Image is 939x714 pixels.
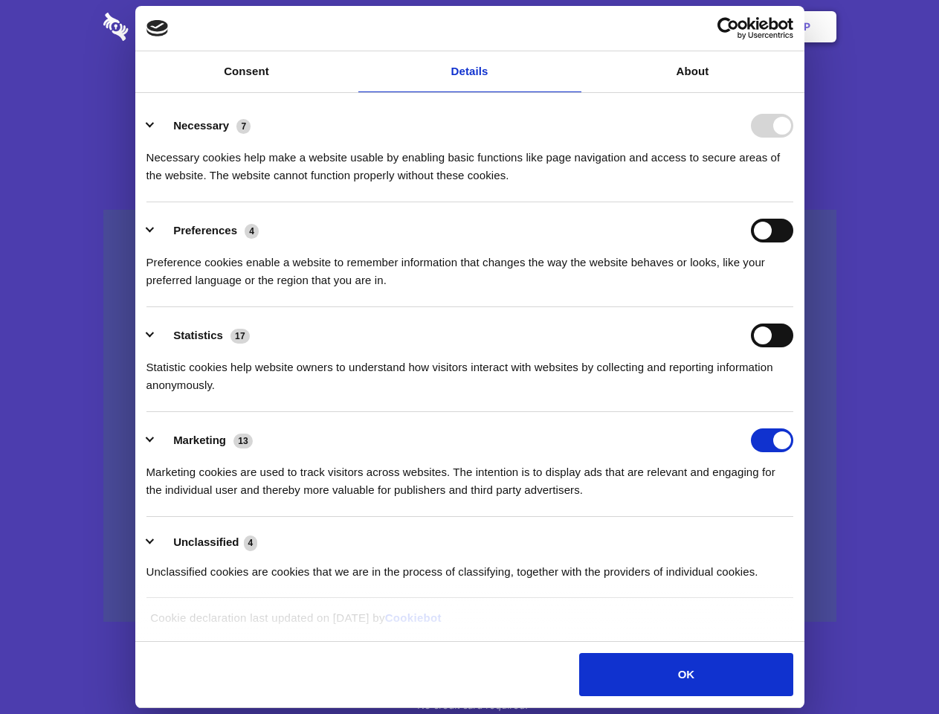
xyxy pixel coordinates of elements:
a: Consent [135,51,358,92]
div: Marketing cookies are used to track visitors across websites. The intention is to display ads tha... [146,452,793,499]
iframe: Drift Widget Chat Controller [865,640,921,696]
label: Preferences [173,224,237,237]
a: About [581,51,804,92]
img: logo [146,20,169,36]
button: OK [579,653,793,696]
div: Preference cookies enable a website to remember information that changes the way the website beha... [146,242,793,289]
span: 4 [245,224,259,239]
h4: Auto-redaction of sensitive data, encrypted data sharing and self-destructing private chats. Shar... [103,135,836,184]
span: 4 [244,535,258,550]
h1: Eliminate Slack Data Loss. [103,67,836,120]
a: Usercentrics Cookiebot - opens in a new window [663,17,793,39]
div: Necessary cookies help make a website usable by enabling basic functions like page navigation and... [146,138,793,184]
a: Details [358,51,581,92]
label: Marketing [173,434,226,446]
button: Preferences (4) [146,219,268,242]
div: Unclassified cookies are cookies that we are in the process of classifying, together with the pro... [146,552,793,581]
div: Cookie declaration last updated on [DATE] by [139,609,800,638]
span: 7 [236,119,251,134]
span: 17 [230,329,250,344]
label: Necessary [173,119,229,132]
div: Statistic cookies help website owners to understand how visitors interact with websites by collec... [146,347,793,394]
label: Statistics [173,329,223,341]
span: 13 [233,434,253,448]
button: Statistics (17) [146,324,259,347]
button: Necessary (7) [146,114,260,138]
a: Wistia video thumbnail [103,210,836,623]
a: Cookiebot [385,611,442,624]
button: Unclassified (4) [146,533,267,552]
a: Pricing [436,4,501,50]
button: Marketing (13) [146,428,262,452]
img: logo-wordmark-white-trans-d4663122ce5f474addd5e946df7df03e33cb6a1c49d2221995e7729f52c070b2.svg [103,13,230,41]
a: Login [674,4,739,50]
a: Contact [603,4,671,50]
